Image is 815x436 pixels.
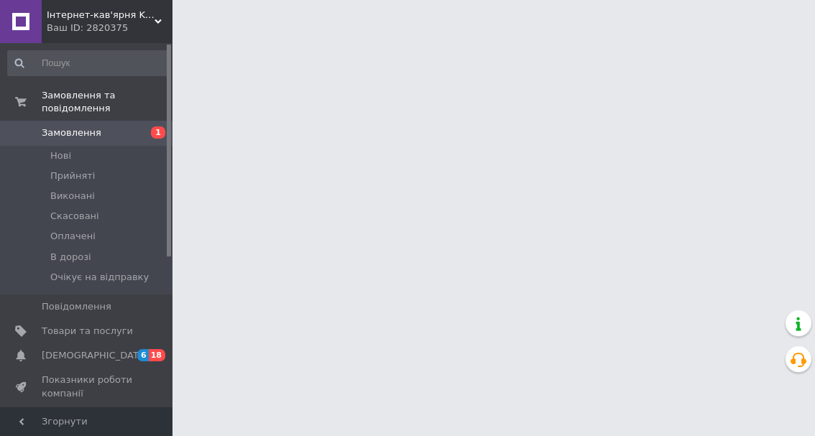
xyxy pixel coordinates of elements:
span: Замовлення [42,126,101,139]
span: 6 [137,349,149,361]
div: Ваш ID: 2820375 [47,22,172,34]
span: Очікує на відправку [50,271,149,284]
span: Замовлення та повідомлення [42,89,172,115]
span: Виконані [50,190,95,203]
span: Показники роботи компанії [42,374,133,399]
span: 1 [151,126,165,139]
span: [DEMOGRAPHIC_DATA] [42,349,148,362]
span: Нові [50,149,71,162]
span: Повідомлення [42,300,111,313]
span: Скасовані [50,210,99,223]
input: Пошук [7,50,170,76]
span: 18 [149,349,165,361]
span: Товари та послуги [42,325,133,338]
span: Оплачені [50,230,96,243]
span: Прийняті [50,170,95,182]
span: В дорозі [50,251,91,264]
span: Інтернет-кав'ярня Karamel [47,9,155,22]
